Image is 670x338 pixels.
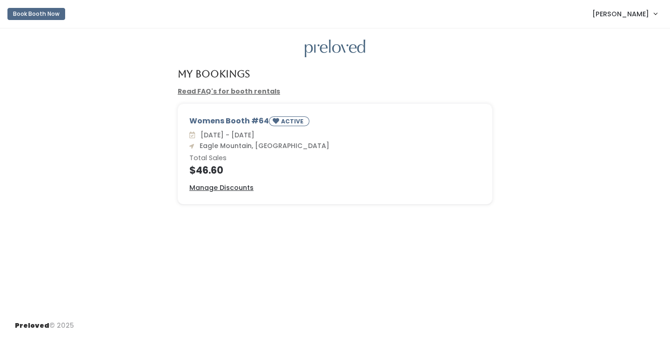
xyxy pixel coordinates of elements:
h6: Total Sales [189,155,481,162]
span: [PERSON_NAME] [592,9,649,19]
a: [PERSON_NAME] [583,4,666,24]
u: Manage Discounts [189,183,254,192]
span: Eagle Mountain, [GEOGRAPHIC_DATA] [196,141,329,150]
div: © 2025 [15,313,74,331]
button: Book Booth Now [7,8,65,20]
h4: My Bookings [178,68,250,79]
img: preloved logo [305,40,365,58]
span: Preloved [15,321,49,330]
a: Book Booth Now [7,4,65,24]
small: ACTIVE [281,117,305,125]
h4: $46.60 [189,165,481,176]
a: Read FAQ's for booth rentals [178,87,280,96]
div: Womens Booth #64 [189,115,481,130]
span: [DATE] - [DATE] [197,130,255,140]
a: Manage Discounts [189,183,254,193]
